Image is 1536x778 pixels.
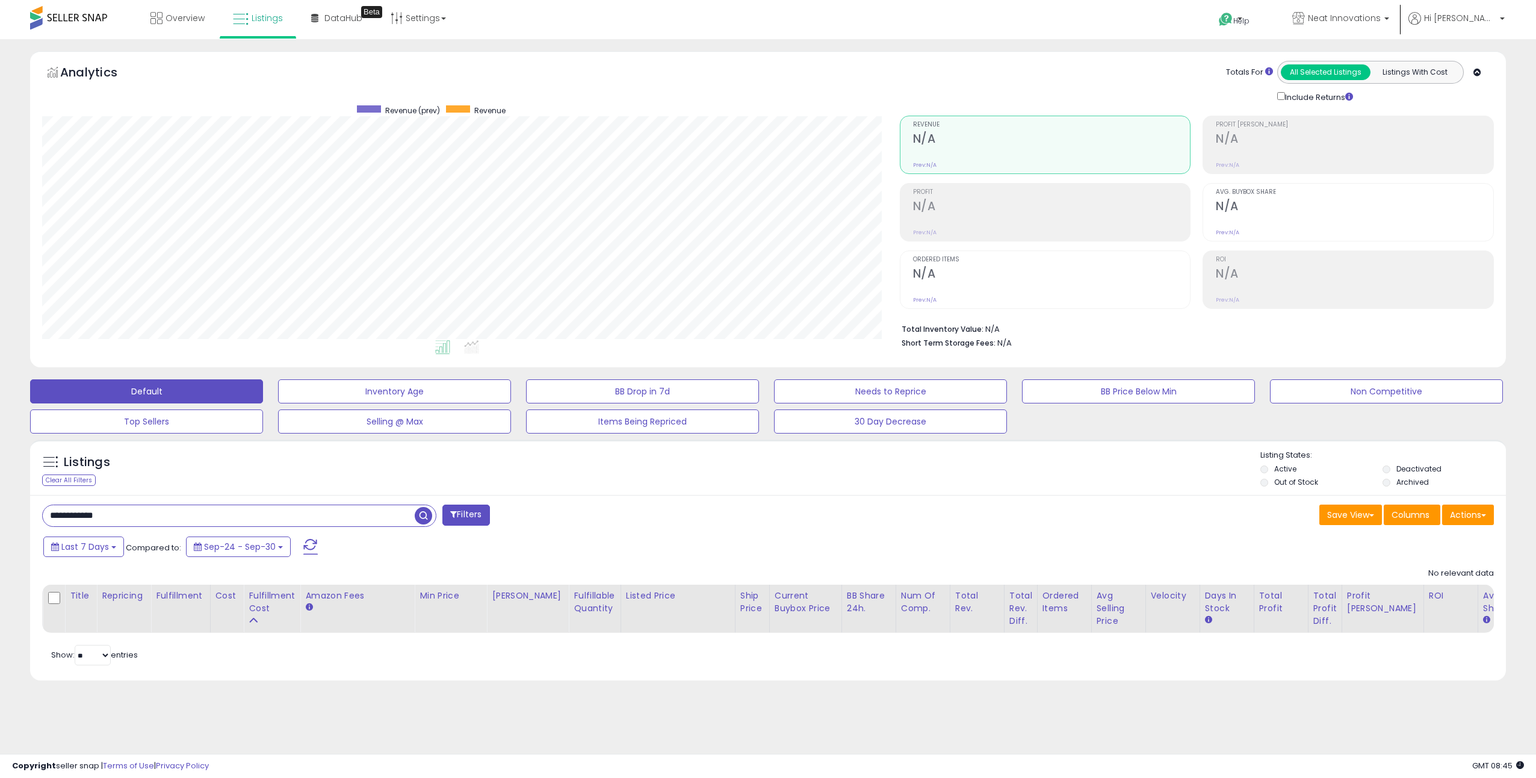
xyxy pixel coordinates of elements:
button: Actions [1442,505,1494,525]
b: Total Inventory Value: [902,324,983,334]
small: Days In Stock. [1205,615,1212,626]
li: N/A [902,321,1485,335]
label: Archived [1396,477,1429,487]
button: BB Price Below Min [1022,379,1255,403]
div: Listed Price [626,590,730,602]
div: Total Rev. [955,590,999,615]
div: ROI [1429,590,1473,602]
button: Last 7 Days [43,537,124,557]
button: BB Drop in 7d [526,379,759,403]
i: Get Help [1218,12,1233,27]
span: Listings [252,12,283,24]
div: Profit [PERSON_NAME] [1347,590,1419,615]
span: Revenue (prev) [385,105,440,116]
span: Columns [1392,509,1429,521]
div: Total Profit [1259,590,1303,615]
label: Out of Stock [1274,477,1318,487]
div: Ship Price [740,590,764,615]
span: Help [1233,16,1250,26]
h2: N/A [1216,132,1493,148]
button: All Selected Listings [1281,64,1370,80]
span: Neat Innovations [1308,12,1381,24]
div: Fulfillable Quantity [574,590,615,615]
span: Profit [913,189,1191,196]
span: ROI [1216,257,1493,263]
button: Top Sellers [30,409,263,434]
div: Velocity [1151,590,1195,602]
small: Prev: N/A [1216,229,1239,236]
span: Avg. Buybox Share [1216,189,1493,196]
div: Cost [215,590,239,602]
label: Deactivated [1396,464,1442,474]
small: Prev: N/A [913,296,937,303]
div: BB Share 24h. [847,590,891,615]
div: Avg Selling Price [1097,590,1141,627]
span: Show: entries [51,649,138,661]
button: Save View [1319,505,1382,525]
span: Revenue [474,105,506,116]
div: Totals For [1226,67,1273,78]
span: N/A [997,337,1012,349]
h2: N/A [913,132,1191,148]
h2: N/A [913,267,1191,283]
span: Compared to: [126,542,181,553]
button: Filters [442,505,489,526]
div: No relevant data [1428,568,1494,579]
span: Revenue [913,122,1191,128]
div: Clear All Filters [42,475,96,486]
div: Days In Stock [1205,590,1249,615]
div: Total Rev. Diff. [1009,590,1032,627]
div: Amazon Fees [305,590,409,602]
div: Min Price [420,590,482,602]
span: Hi [PERSON_NAME] [1424,12,1496,24]
span: DataHub [324,12,362,24]
div: Tooltip anchor [361,6,382,18]
div: [PERSON_NAME] [492,590,563,602]
button: Non Competitive [1270,379,1503,403]
button: Items Being Repriced [526,409,759,434]
button: 30 Day Decrease [774,409,1007,434]
span: Ordered Items [913,257,1191,263]
small: Amazon Fees. [305,602,312,613]
button: Columns [1384,505,1440,525]
b: Short Term Storage Fees: [902,338,996,348]
div: Fulfillment [156,590,205,602]
div: Fulfillment Cost [249,590,295,615]
a: Hi [PERSON_NAME] [1408,12,1505,39]
label: Active [1274,464,1296,474]
button: Listings With Cost [1370,64,1460,80]
small: Avg BB Share. [1483,615,1490,626]
span: Sep-24 - Sep-30 [204,541,276,553]
small: Prev: N/A [913,161,937,169]
button: Needs to Reprice [774,379,1007,403]
h2: N/A [1216,267,1493,283]
a: Help [1209,3,1273,39]
div: Ordered Items [1042,590,1086,615]
button: Default [30,379,263,403]
small: Prev: N/A [1216,296,1239,303]
h2: N/A [1216,199,1493,216]
span: Last 7 Days [61,541,109,553]
h5: Analytics [60,64,141,84]
h2: N/A [913,199,1191,216]
div: Num of Comp. [901,590,945,615]
div: Total Profit Diff. [1313,590,1337,627]
p: Listing States: [1260,450,1506,461]
span: Profit [PERSON_NAME] [1216,122,1493,128]
div: Title [70,590,91,602]
small: Prev: N/A [913,229,937,236]
div: Repricing [102,590,146,602]
h5: Listings [64,454,110,471]
button: Inventory Age [278,379,511,403]
span: Overview [166,12,205,24]
div: Include Returns [1268,90,1367,104]
div: Current Buybox Price [775,590,837,615]
small: Prev: N/A [1216,161,1239,169]
button: Selling @ Max [278,409,511,434]
button: Sep-24 - Sep-30 [186,537,291,557]
div: Avg BB Share [1483,590,1527,615]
